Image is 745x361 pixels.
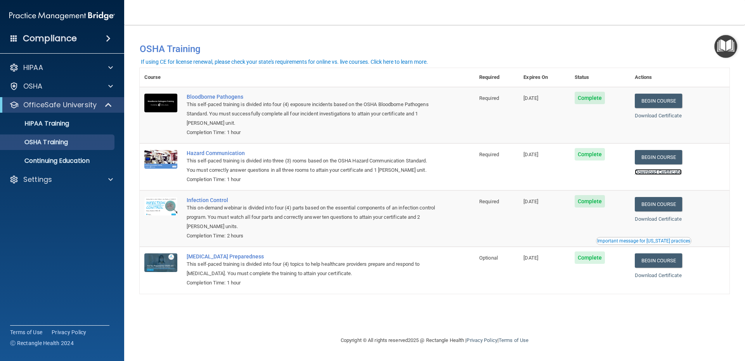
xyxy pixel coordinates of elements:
a: Infection Control [187,197,436,203]
a: Privacy Policy [52,328,87,336]
a: Begin Course [635,253,682,268]
span: Complete [575,92,605,104]
div: Completion Time: 1 hour [187,278,436,288]
div: Completion Time: 1 hour [187,128,436,137]
p: Settings [23,175,52,184]
img: PMB logo [9,8,115,24]
div: This self-paced training is divided into four (4) exposure incidents based on the OSHA Bloodborne... [187,100,436,128]
span: Required [479,152,499,157]
div: This self-paced training is divided into four (4) topics to help healthcare providers prepare and... [187,260,436,278]
a: Terms of Use [10,328,42,336]
p: OfficeSafe University [23,100,97,110]
p: OSHA Training [5,138,68,146]
a: Begin Course [635,150,682,164]
p: HIPAA Training [5,120,69,127]
div: If using CE for license renewal, please check your state's requirements for online vs. live cours... [141,59,428,65]
a: Terms of Use [499,337,528,343]
a: OfficeSafe University [9,100,113,110]
iframe: Drift Widget Chat Controller [611,306,736,337]
span: Complete [575,251,605,264]
button: Read this if you are a dental practitioner in the state of CA [596,237,691,245]
a: Hazard Communication [187,150,436,156]
a: Download Certificate [635,113,682,119]
p: OSHA [23,82,43,91]
a: Privacy Policy [466,337,497,343]
th: Course [140,68,182,87]
span: [DATE] [523,199,538,204]
button: Open Resource Center [714,35,737,58]
span: Required [479,199,499,204]
p: Continuing Education [5,157,111,165]
button: If using CE for license renewal, please check your state's requirements for online vs. live cours... [140,58,429,66]
a: Download Certificate [635,169,682,175]
th: Required [475,68,519,87]
a: Download Certificate [635,272,682,278]
span: [DATE] [523,152,538,157]
th: Expires On [519,68,570,87]
p: HIPAA [23,63,43,72]
span: Optional [479,255,498,261]
th: Status [570,68,630,87]
span: [DATE] [523,255,538,261]
h4: OSHA Training [140,44,729,54]
div: This on-demand webinar is divided into four (4) parts based on the essential components of an inf... [187,203,436,231]
a: Begin Course [635,197,682,211]
span: Complete [575,195,605,208]
h4: Compliance [23,33,77,44]
span: Complete [575,148,605,160]
a: [MEDICAL_DATA] Preparedness [187,253,436,260]
div: Important message for [US_STATE] practices [597,239,690,243]
a: HIPAA [9,63,113,72]
th: Actions [630,68,729,87]
a: OSHA [9,82,113,91]
span: Required [479,95,499,101]
div: Completion Time: 1 hour [187,175,436,184]
span: Ⓒ Rectangle Health 2024 [10,339,74,347]
span: [DATE] [523,95,538,101]
a: Begin Course [635,94,682,108]
a: Download Certificate [635,216,682,222]
a: Bloodborne Pathogens [187,94,436,100]
a: Settings [9,175,113,184]
div: Copyright © All rights reserved 2025 @ Rectangle Health | | [293,328,576,353]
div: Completion Time: 2 hours [187,231,436,241]
div: This self-paced training is divided into three (3) rooms based on the OSHA Hazard Communication S... [187,156,436,175]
